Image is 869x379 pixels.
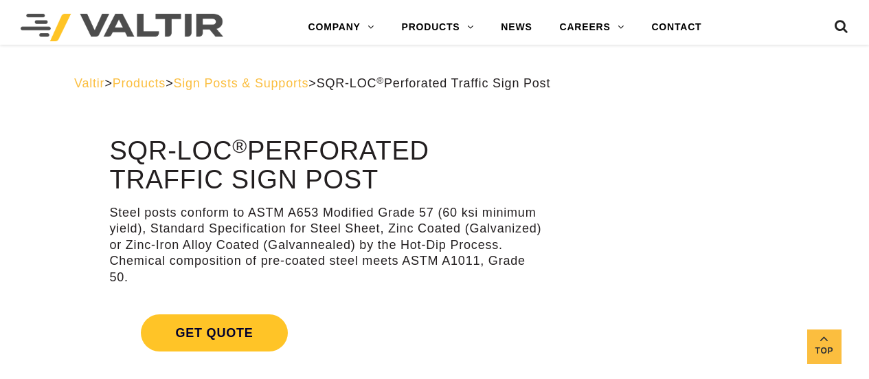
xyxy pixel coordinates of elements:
a: Top [807,329,842,364]
a: NEWS [487,14,545,41]
a: CONTACT [637,14,715,41]
a: Sign Posts & Supports [173,76,308,90]
div: > > > [74,76,795,91]
h1: SQR-LOC Perforated Traffic Sign Post [109,137,542,195]
a: Get Quote [109,298,542,368]
sup: ® [232,135,247,157]
a: CAREERS [546,14,638,41]
a: COMPANY [295,14,388,41]
span: Get Quote [141,314,287,351]
p: Steel posts conform to ASTM A653 Modified Grade 57 (60 ksi minimum yield), Standard Specification... [109,205,542,285]
a: Valtir [74,76,104,90]
span: Top [807,343,842,359]
a: Products [113,76,166,90]
img: Valtir [21,14,223,41]
a: PRODUCTS [388,14,488,41]
sup: ® [376,76,384,86]
span: SQR-LOC Perforated Traffic Sign Post [317,76,551,90]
